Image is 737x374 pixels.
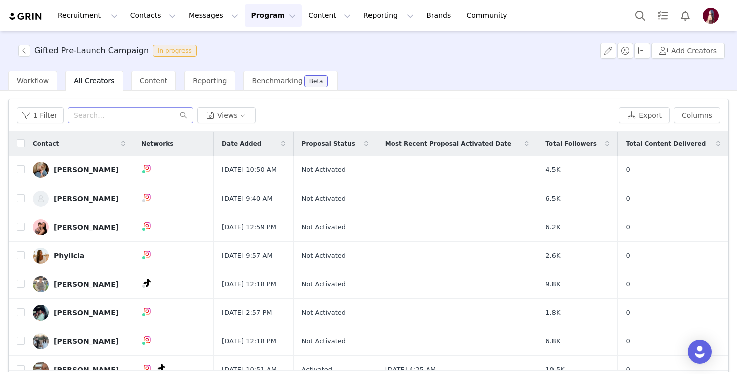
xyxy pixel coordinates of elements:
[193,77,227,85] span: Reporting
[222,139,261,148] span: Date Added
[18,45,201,57] span: [object Object]
[385,139,511,148] span: Most Recent Proposal Activated Date
[33,162,49,178] img: 3fbab5dd-9b3e-4f33-b9c4-c86ecff99cd8.jpg
[302,279,346,289] span: Not Activated
[34,45,149,57] h3: Gifted Pre-Launch Campaign
[626,222,630,232] span: 0
[182,4,244,27] button: Messages
[302,308,346,318] span: Not Activated
[17,107,64,123] button: 1 Filter
[545,194,560,204] span: 6.5K
[626,251,630,261] span: 0
[545,279,560,289] span: 9.8K
[302,139,355,148] span: Proposal Status
[222,165,277,175] span: [DATE] 10:50 AM
[74,77,114,85] span: All Creators
[222,194,273,204] span: [DATE] 9:40 AM
[626,336,630,346] span: 0
[143,364,151,372] img: instagram.svg
[68,107,193,123] input: Search...
[17,77,49,85] span: Workflow
[545,222,560,232] span: 6.2K
[33,248,49,264] img: 7f48367a-a665-46b0-bb8a-9cfb57417e68--s.jpg
[54,366,119,374] div: [PERSON_NAME]
[33,219,125,235] a: [PERSON_NAME]
[52,4,124,27] button: Recruitment
[302,165,346,175] span: Not Activated
[652,4,674,27] a: Tasks
[54,252,85,260] div: Phylicia
[461,4,518,27] a: Community
[54,195,119,203] div: [PERSON_NAME]
[245,4,302,27] button: Program
[357,4,420,27] button: Reporting
[703,8,719,24] img: 1e057e79-d1e0-4c63-927f-b46cf8c0d114.png
[54,337,119,345] div: [PERSON_NAME]
[674,4,696,27] button: Notifications
[222,336,276,346] span: [DATE] 12:18 PM
[626,139,706,148] span: Total Content Delivered
[33,248,125,264] a: Phylicia
[33,162,125,178] a: [PERSON_NAME]
[143,336,151,344] img: instagram.svg
[124,4,182,27] button: Contacts
[33,276,125,292] a: [PERSON_NAME]
[33,191,49,207] img: 2638533e-7010-4f08-a44c-6ed1102f525e--s.jpg
[545,308,560,318] span: 1.8K
[8,12,43,21] img: grin logo
[140,77,168,85] span: Content
[33,276,49,292] img: f49f3440-f003-4717-8dd6-e64be1d77554.jpg
[54,280,119,288] div: [PERSON_NAME]
[141,139,173,148] span: Networks
[252,77,302,85] span: Benchmarking
[545,139,597,148] span: Total Followers
[33,333,49,349] img: 2d9a20a6-e738-4688-a10f-909b68cc8223.jpg
[651,43,725,59] button: Add Creators
[619,107,670,123] button: Export
[629,4,651,27] button: Search
[143,222,151,230] img: instagram.svg
[626,165,630,175] span: 0
[143,193,151,201] img: instagram.svg
[222,222,276,232] span: [DATE] 12:59 PM
[33,139,59,148] span: Contact
[545,251,560,261] span: 2.6K
[309,78,323,84] div: Beta
[180,112,187,119] i: icon: search
[545,165,560,175] span: 4.5K
[222,251,273,261] span: [DATE] 9:57 AM
[33,333,125,349] a: [PERSON_NAME]
[33,191,125,207] a: [PERSON_NAME]
[54,166,119,174] div: [PERSON_NAME]
[54,309,119,317] div: [PERSON_NAME]
[33,305,125,321] a: [PERSON_NAME]
[626,279,630,289] span: 0
[626,194,630,204] span: 0
[674,107,720,123] button: Columns
[54,223,119,231] div: [PERSON_NAME]
[222,308,272,318] span: [DATE] 2:57 PM
[143,307,151,315] img: instagram.svg
[626,308,630,318] span: 0
[697,8,729,24] button: Profile
[143,250,151,258] img: instagram.svg
[302,194,346,204] span: Not Activated
[153,45,197,57] span: In progress
[302,222,346,232] span: Not Activated
[688,340,712,364] div: Open Intercom Messenger
[302,251,346,261] span: Not Activated
[302,336,346,346] span: Not Activated
[143,164,151,172] img: instagram.svg
[302,4,357,27] button: Content
[197,107,256,123] button: Views
[33,219,49,235] img: d7d645d2-1f30-4b60-8c45-e61c032c448d--s.jpg
[545,336,560,346] span: 6.8K
[222,279,276,289] span: [DATE] 12:18 PM
[33,305,49,321] img: 65d48875-276f-4220-9402-ced4e3d1c69b.jpg
[420,4,460,27] a: Brands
